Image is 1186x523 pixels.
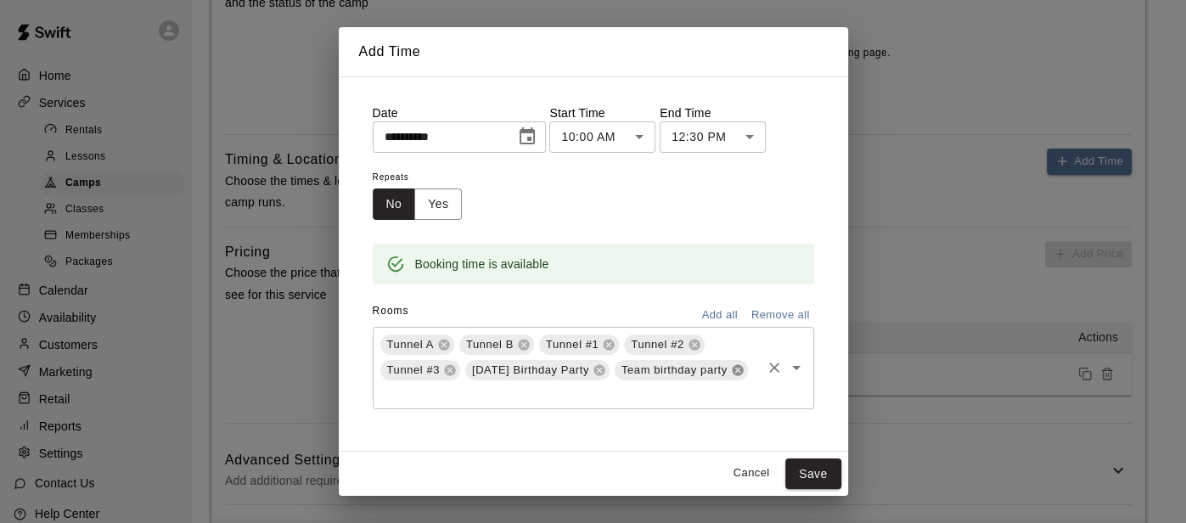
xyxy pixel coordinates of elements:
[624,336,690,353] span: Tunnel #2
[724,460,778,486] button: Cancel
[549,104,655,121] p: Start Time
[339,27,848,76] h2: Add Time
[373,188,463,220] div: outlined button group
[693,302,747,329] button: Add all
[459,335,534,355] div: Tunnel B
[615,360,748,380] div: Team birthday party
[373,305,409,317] span: Rooms
[459,336,520,353] span: Tunnel B
[415,249,549,279] div: Booking time is available
[380,335,454,355] div: Tunnel A
[762,356,786,380] button: Clear
[660,104,766,121] p: End Time
[465,360,610,380] div: [DATE] Birthday Party
[747,302,814,329] button: Remove all
[380,336,441,353] span: Tunnel A
[624,335,704,355] div: Tunnel #2
[465,362,596,379] span: [DATE] Birthday Party
[373,104,546,121] p: Date
[510,120,544,154] button: Choose date, selected date is Nov 8, 2025
[549,121,655,153] div: 10:00 AM
[373,166,476,189] span: Repeats
[539,335,619,355] div: Tunnel #1
[414,188,462,220] button: Yes
[380,360,460,380] div: Tunnel #3
[373,188,416,220] button: No
[784,356,808,380] button: Open
[660,121,766,153] div: 12:30 PM
[615,362,734,379] span: Team birthday party
[539,336,605,353] span: Tunnel #1
[380,362,447,379] span: Tunnel #3
[785,458,841,490] button: Save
